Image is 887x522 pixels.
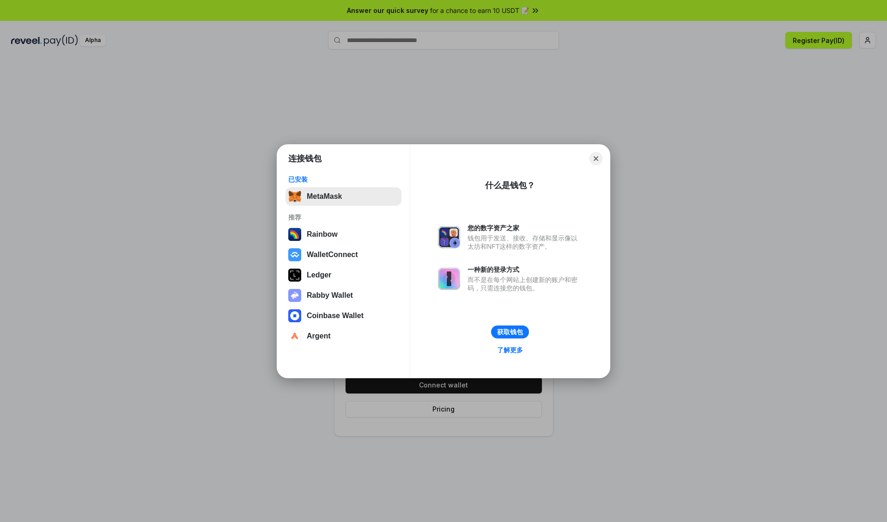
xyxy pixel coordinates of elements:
[468,234,582,251] div: 钱包用于发送、接收、存储和显示像以太坊和NFT这样的数字资产。
[288,289,301,302] img: svg+xml,%3Csvg%20xmlns%3D%22http%3A%2F%2Fwww.w3.org%2F2000%2Fsvg%22%20fill%3D%22none%22%20viewBox...
[438,226,460,248] img: svg+xml,%3Csvg%20xmlns%3D%22http%3A%2F%2Fwww.w3.org%2F2000%2Fsvg%22%20fill%3D%22none%22%20viewBox...
[288,175,399,184] div: 已安装
[307,291,353,300] div: Rabby Wallet
[288,330,301,343] img: svg+xml,%3Csvg%20width%3D%2228%22%20height%3D%2228%22%20viewBox%3D%220%200%2028%2028%22%20fill%3D...
[288,228,301,241] img: svg+xml,%3Csvg%20width%3D%22120%22%20height%3D%22120%22%20viewBox%3D%220%200%20120%20120%22%20fil...
[288,269,301,282] img: svg+xml,%3Csvg%20xmlns%3D%22http%3A%2F%2Fwww.w3.org%2F2000%2Fsvg%22%20width%3D%2228%22%20height%3...
[288,190,301,203] img: svg+xml,%3Csvg%20fill%3D%22none%22%20height%3D%2233%22%20viewBox%3D%220%200%2035%2033%22%20width%...
[492,344,529,356] a: 了解更多
[286,327,401,345] button: Argent
[589,152,602,165] button: Close
[485,180,535,191] div: 什么是钱包？
[288,309,301,322] img: svg+xml,%3Csvg%20width%3D%2228%22%20height%3D%2228%22%20viewBox%3D%220%200%2028%2028%22%20fill%3D...
[307,271,331,279] div: Ledger
[307,251,358,259] div: WalletConnect
[438,268,460,290] img: svg+xml,%3Csvg%20xmlns%3D%22http%3A%2F%2Fwww.w3.org%2F2000%2Fsvg%22%20fill%3D%22none%22%20viewBox...
[307,332,331,340] div: Argent
[288,153,322,164] h1: 连接钱包
[468,276,582,292] div: 而不是在每个网站上创建新的账户和密码，只需连接您的钱包。
[307,230,338,239] div: Rainbow
[288,248,301,261] img: svg+xml,%3Csvg%20width%3D%2228%22%20height%3D%2228%22%20viewBox%3D%220%200%2028%2028%22%20fill%3D...
[468,265,582,274] div: 一种新的登录方式
[286,307,401,325] button: Coinbase Wallet
[286,225,401,244] button: Rainbow
[497,346,523,354] div: 了解更多
[286,286,401,305] button: Rabby Wallet
[286,266,401,284] button: Ledger
[307,312,364,320] div: Coinbase Wallet
[286,246,401,264] button: WalletConnect
[307,192,342,201] div: MetaMask
[286,187,401,206] button: MetaMask
[288,213,399,221] div: 推荐
[491,325,529,338] button: 获取钱包
[497,328,523,336] div: 获取钱包
[468,224,582,232] div: 您的数字资产之家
